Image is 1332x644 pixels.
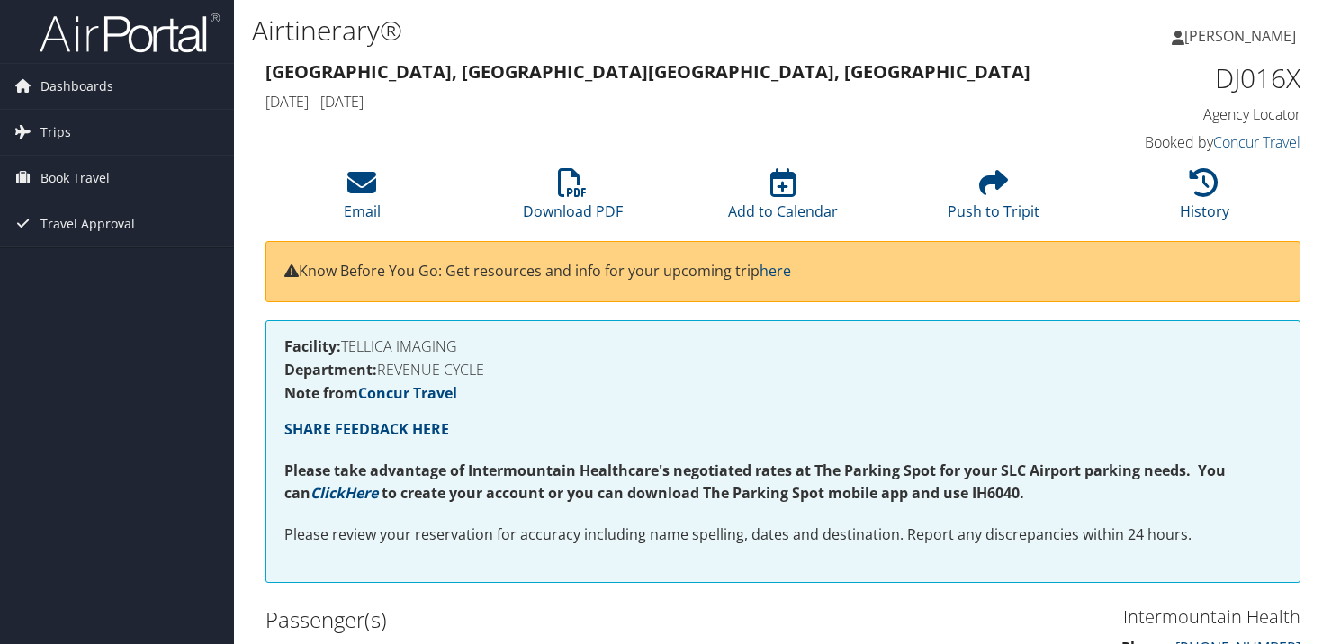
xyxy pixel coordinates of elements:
[284,461,1226,504] strong: Please take advantage of Intermountain Healthcare's negotiated rates at The Parking Spot for your...
[284,339,1282,353] h4: TELLICA IMAGING
[284,336,341,356] strong: Facility:
[310,483,345,503] a: Click
[40,156,110,201] span: Book Travel
[252,12,960,49] h1: Airtinerary®
[40,64,113,109] span: Dashboards
[345,483,378,503] a: Here
[265,604,769,635] h2: Passenger(s)
[40,12,220,54] img: airportal-logo.png
[284,360,377,380] strong: Department:
[1184,26,1296,46] span: [PERSON_NAME]
[523,178,623,221] a: Download PDF
[1062,132,1300,152] h4: Booked by
[760,261,791,281] a: here
[948,178,1039,221] a: Push to Tripit
[284,260,1282,283] p: Know Before You Go: Get resources and info for your upcoming trip
[284,362,1282,377] h4: REVENUE CYCLE
[728,178,838,221] a: Add to Calendar
[40,201,135,246] span: Travel Approval
[358,383,457,403] a: Concur Travel
[1062,104,1300,124] h4: Agency Locator
[1180,178,1229,221] a: History
[284,383,457,403] strong: Note from
[265,59,1030,84] strong: [GEOGRAPHIC_DATA], [GEOGRAPHIC_DATA] [GEOGRAPHIC_DATA], [GEOGRAPHIC_DATA]
[796,604,1300,630] h3: Intermountain Health
[1213,132,1300,152] a: Concur Travel
[284,419,449,439] a: SHARE FEEDBACK HERE
[40,110,71,155] span: Trips
[344,178,381,221] a: Email
[265,92,1035,112] h4: [DATE] - [DATE]
[284,523,1282,547] p: Please review your reservation for accuracy including name spelling, dates and destination. Repor...
[1062,59,1300,97] h1: DJ016X
[382,483,1024,503] strong: to create your account or you can download The Parking Spot mobile app and use IH6040.
[1172,9,1314,63] a: [PERSON_NAME]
